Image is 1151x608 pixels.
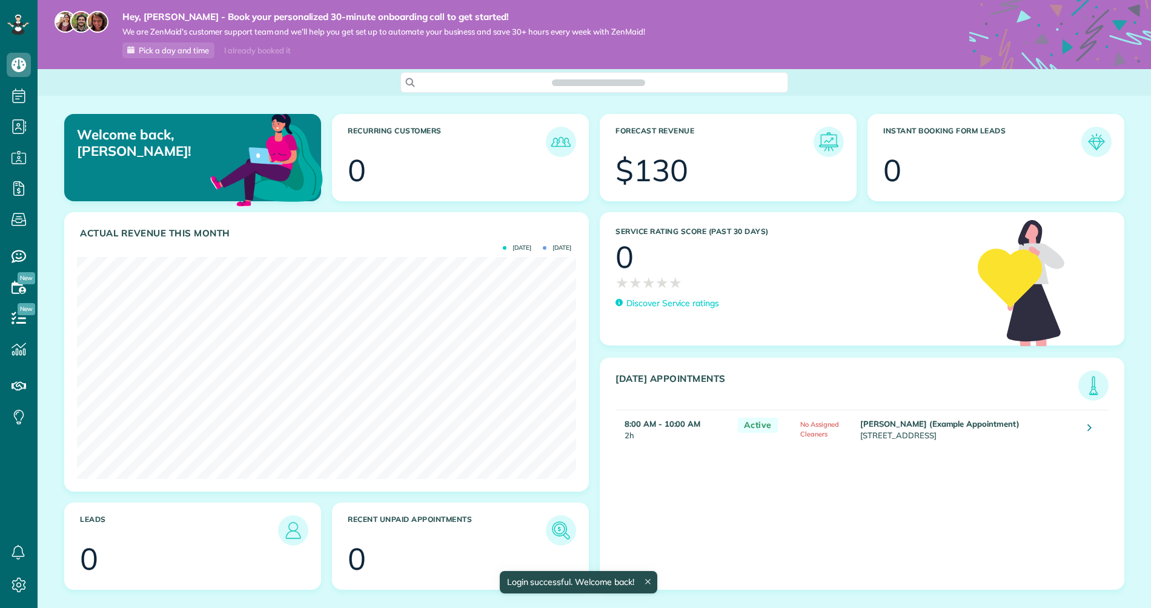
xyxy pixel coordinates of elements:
span: ★ [629,272,642,293]
td: [STREET_ADDRESS] [857,410,1079,448]
span: We are ZenMaid’s customer support team and we’ll help you get set up to automate your business an... [122,27,645,37]
p: Discover Service ratings [626,297,719,310]
div: 0 [615,242,634,272]
h3: Recent unpaid appointments [348,515,546,546]
img: icon_recurring_customers-cf858462ba22bcd05b5a5880d41d6543d210077de5bb9ebc9590e49fd87d84ed.png [549,130,573,154]
span: Pick a day and time [139,45,209,55]
div: $130 [615,155,688,185]
h3: Recurring Customers [348,127,546,157]
h3: Instant Booking Form Leads [883,127,1081,157]
img: icon_unpaid_appointments-47b8ce3997adf2238b356f14209ab4cced10bd1f174958f3ca8f1d0dd7fffeee.png [549,518,573,543]
span: No Assigned Cleaners [800,420,839,438]
strong: [PERSON_NAME] (Example Appointment) [860,419,1020,429]
img: michelle-19f622bdf1676172e81f8f8fba1fb50e276960ebfe0243fe18214015130c80e4.jpg [87,11,108,33]
span: Search ZenMaid… [564,76,632,89]
td: 2h [615,410,732,448]
span: [DATE] [543,245,571,251]
div: 0 [348,155,366,185]
span: ★ [615,272,629,293]
span: ★ [642,272,655,293]
img: icon_leads-1bed01f49abd5b7fead27621c3d59655bb73ed531f8eeb49469d10e621d6b896.png [281,518,305,543]
span: [DATE] [503,245,531,251]
strong: Hey, [PERSON_NAME] - Book your personalized 30-minute onboarding call to get started! [122,11,645,23]
h3: Actual Revenue this month [80,228,576,239]
div: 0 [348,544,366,574]
div: 0 [883,155,901,185]
div: Login successful. Welcome back! [499,571,657,593]
p: Welcome back, [PERSON_NAME]! [77,127,239,159]
h3: [DATE] Appointments [615,373,1078,401]
span: ★ [669,272,682,293]
div: I already booked it [217,43,297,58]
span: ★ [655,272,669,293]
strong: 8:00 AM - 10:00 AM [625,419,700,429]
span: New [18,303,35,315]
img: dashboard_welcome-42a62b7d889689a78055ac9021e634bf52bae3f8056760290aed330b23ab8690.png [208,100,325,218]
a: Pick a day and time [122,42,214,58]
img: icon_form_leads-04211a6a04a5b2264e4ee56bc0799ec3eb69b7e499cbb523a139df1d13a81ae0.png [1084,130,1109,154]
h3: Forecast Revenue [615,127,814,157]
img: jorge-587dff0eeaa6aab1f244e6dc62b8924c3b6ad411094392a53c71c6c4a576187d.jpg [70,11,92,33]
img: icon_todays_appointments-901f7ab196bb0bea1936b74009e4eb5ffbc2d2711fa7634e0d609ed5ef32b18b.png [1081,373,1106,398]
h3: Leads [80,515,278,546]
img: icon_forecast_revenue-8c13a41c7ed35a8dcfafea3cbb826a0462acb37728057bba2d056411b612bbbe.png [817,130,841,154]
span: New [18,272,35,284]
img: maria-72a9807cf96188c08ef61303f053569d2e2a8a1cde33d635c8a3ac13582a053d.jpg [55,11,76,33]
div: 0 [80,544,98,574]
span: Active [738,418,778,433]
h3: Service Rating score (past 30 days) [615,227,966,236]
a: Discover Service ratings [615,297,719,310]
